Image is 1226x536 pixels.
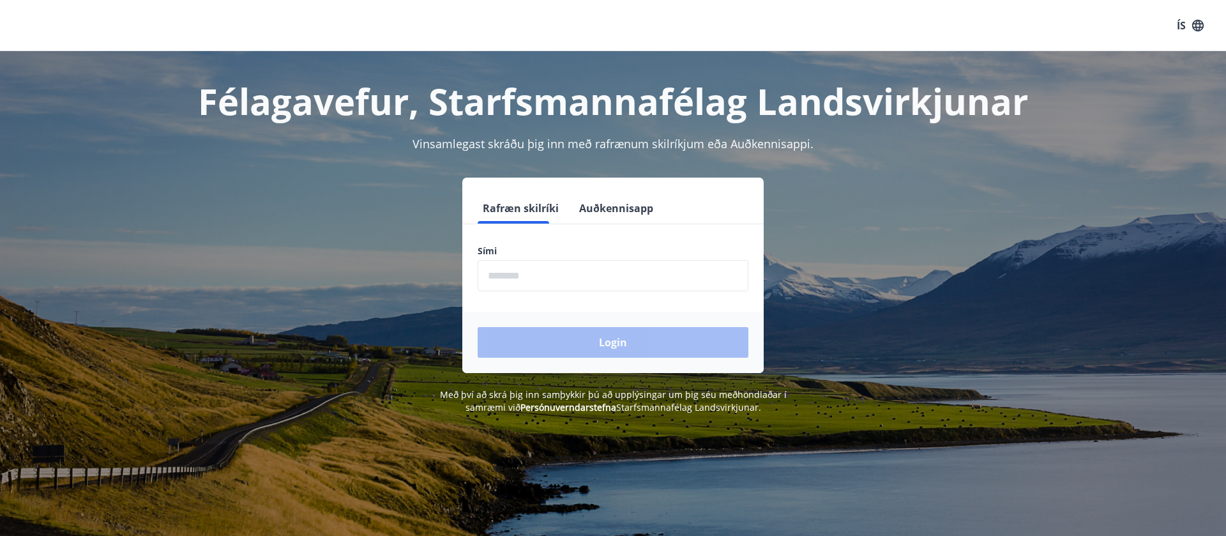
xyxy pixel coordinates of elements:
button: Rafræn skilríki [478,193,564,224]
h1: Félagavefur, Starfsmannafélag Landsvirkjunar [169,77,1057,125]
span: Vinsamlegast skráðu þig inn með rafrænum skilríkjum eða Auðkennisappi. [412,136,814,151]
span: Með því að skrá þig inn samþykkir þú að upplýsingar um þig séu meðhöndlaðar í samræmi við Starfsm... [440,388,787,413]
a: Persónuverndarstefna [520,401,616,413]
label: Sími [478,245,748,257]
button: ÍS [1170,14,1211,37]
button: Auðkennisapp [574,193,658,224]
